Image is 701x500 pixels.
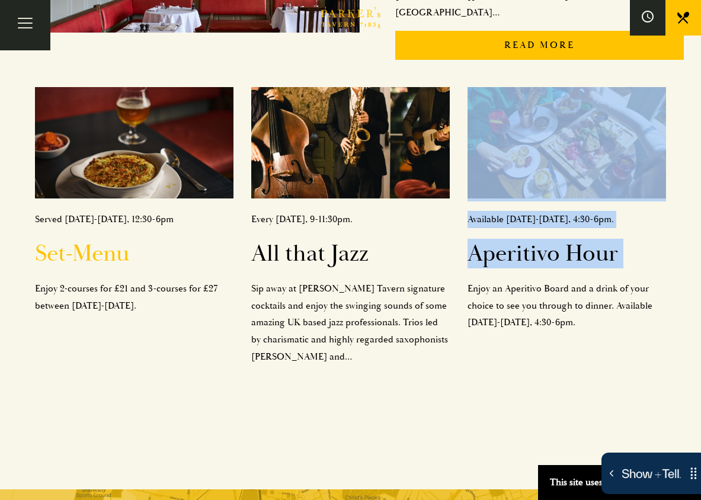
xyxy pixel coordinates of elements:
p: This site uses cookies. [550,474,638,491]
p: Served [DATE]-[DATE], 12:30-6pm [35,211,233,228]
p: Enjoy an Aperitivo Board and a drink of your choice to see you through to dinner. Available [DATE... [468,280,666,331]
p: Available [DATE]-[DATE], 4:30-6pm. [468,211,666,228]
h2: All that Jazz [251,240,450,268]
a: Every [DATE], 9-11:30pm.All that JazzSip away at [PERSON_NAME] Tavern signature cocktails and enj... [251,87,450,366]
p: Read More [395,31,684,60]
h2: Aperitivo Hour [468,240,666,268]
h2: Set-Menu [35,240,233,268]
p: Sip away at [PERSON_NAME] Tavern signature cocktails and enjoy the swinging sounds of some amazin... [251,280,450,366]
a: Served [DATE]-[DATE], 12:30-6pmSet-MenuEnjoy 2-courses for £21 and 3-courses for £27 between [DAT... [35,87,233,314]
a: Available [DATE]-[DATE], 4:30-6pm.Aperitivo HourEnjoy an Aperitivo Board and a drink of your choi... [468,87,666,331]
p: Enjoy 2-courses for £21 and 3-courses for £27 between [DATE]-[DATE]. [35,280,233,315]
p: Every [DATE], 9-11:30pm. [251,211,450,228]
